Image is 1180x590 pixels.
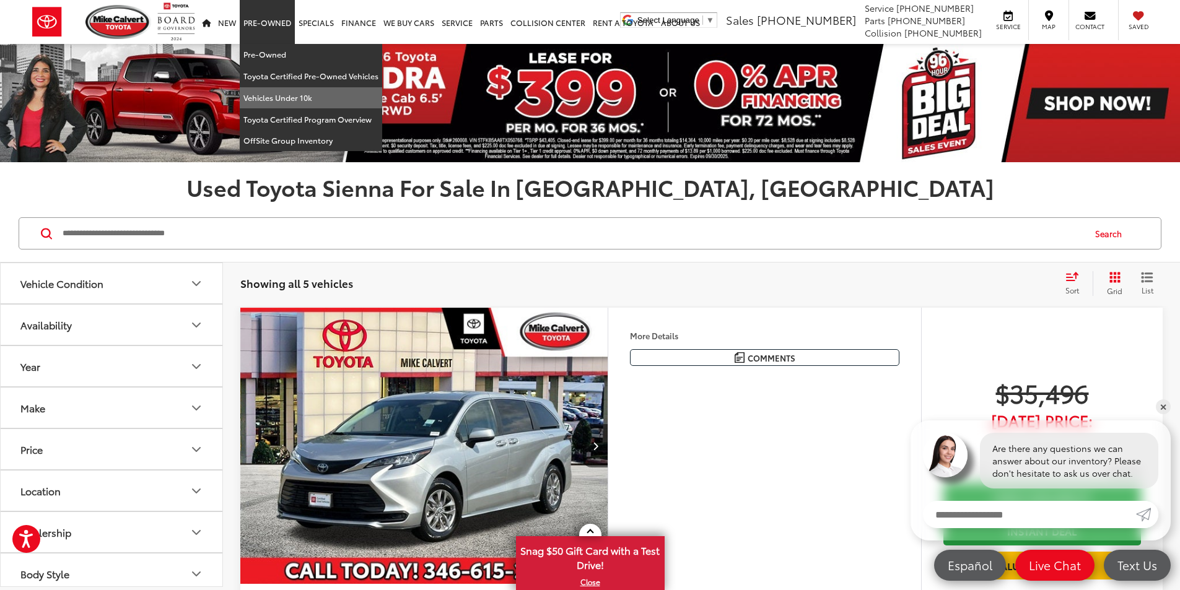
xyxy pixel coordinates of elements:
[189,276,204,291] div: Vehicle Condition
[189,484,204,498] div: Location
[735,352,745,363] img: Comments
[757,12,856,28] span: [PHONE_NUMBER]
[726,12,754,28] span: Sales
[980,433,1158,488] div: Are there any questions we can answer about our inventory? Please don't hesitate to ask us over c...
[517,537,663,575] span: Snag $50 Gift Card with a Test Drive!
[865,2,894,14] span: Service
[1065,285,1079,295] span: Sort
[1,512,224,552] button: DealershipDealership
[1,471,224,511] button: LocationLocation
[240,130,382,151] a: OffSite Group Inventory
[189,525,204,540] div: Dealership
[896,2,974,14] span: [PHONE_NUMBER]
[1,429,224,469] button: PricePrice
[923,501,1136,528] input: Enter your message
[1132,271,1163,296] button: List View
[1,263,224,303] button: Vehicle ConditionVehicle Condition
[943,377,1141,408] span: $35,496
[943,414,1141,427] span: [DATE] Price:
[865,27,902,39] span: Collision
[20,443,43,455] div: Price
[189,318,204,332] div: Availability
[1023,557,1087,573] span: Live Chat
[1015,550,1095,581] a: Live Chat
[240,308,609,584] img: 2023 Toyota Sienna LE 8 Passenger
[1035,22,1062,31] span: Map
[20,526,71,538] div: Dealership
[942,557,999,573] span: Español
[583,424,608,467] button: Next image
[748,352,795,364] span: Comments
[1,305,224,345] button: AvailabilityAvailability
[1093,271,1132,296] button: Grid View
[20,319,72,331] div: Availability
[85,5,151,39] img: Mike Calvert Toyota
[706,15,714,25] span: ▼
[189,359,204,374] div: Year
[189,566,204,581] div: Body Style
[1059,271,1093,296] button: Select sort value
[1107,285,1122,296] span: Grid
[934,550,1006,581] a: Español
[923,433,968,477] img: Agent profile photo
[240,66,382,87] a: Toyota Certified Pre-Owned Vehicles
[888,14,965,27] span: [PHONE_NUMBER]
[1075,22,1104,31] span: Contact
[240,308,609,584] div: 2023 Toyota Sienna LE 8 Passenger 0
[20,568,69,579] div: Body Style
[1136,501,1158,528] a: Submit
[994,22,1022,31] span: Service
[1083,218,1140,249] button: Search
[189,442,204,457] div: Price
[630,349,899,366] button: Comments
[1,388,224,428] button: MakeMake
[20,485,61,497] div: Location
[865,14,885,27] span: Parts
[20,277,103,289] div: Vehicle Condition
[1104,550,1171,581] a: Text Us
[630,331,899,340] h4: More Details
[1141,285,1153,295] span: List
[904,27,982,39] span: [PHONE_NUMBER]
[1,346,224,386] button: YearYear
[20,360,40,372] div: Year
[240,87,382,109] a: Vehicles Under 10k
[1111,557,1163,573] span: Text Us
[240,44,382,66] a: Pre-Owned
[20,402,45,414] div: Make
[240,308,609,584] a: 2023 Toyota Sienna LE 8 Passenger2023 Toyota Sienna LE 8 Passenger2023 Toyota Sienna LE 8 Passeng...
[240,109,382,131] a: Toyota Certified Program Overview
[1125,22,1152,31] span: Saved
[61,219,1083,248] input: Search by Make, Model, or Keyword
[189,401,204,415] div: Make
[240,275,353,290] span: Showing all 5 vehicles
